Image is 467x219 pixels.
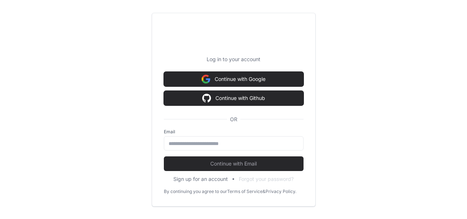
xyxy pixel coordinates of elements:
span: OR [227,116,240,123]
a: Privacy Policy. [265,189,296,194]
a: Terms of Service [227,189,263,194]
div: By continuing you agree to our [164,189,227,194]
button: Sign up for an account [173,175,228,183]
button: Continue with Email [164,156,304,171]
img: Sign in with google [202,91,211,105]
img: Sign in with google [202,72,210,86]
p: Log in to your account [164,56,304,63]
button: Continue with Google [164,72,304,86]
span: Continue with Email [164,160,304,167]
button: Continue with Github [164,91,304,105]
div: & [263,189,265,194]
label: Email [164,129,304,135]
button: Forgot your password? [239,175,294,183]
